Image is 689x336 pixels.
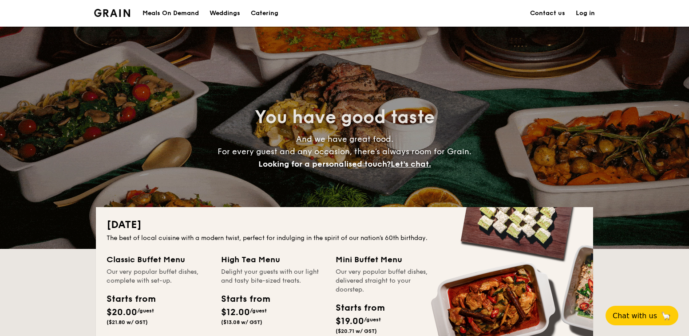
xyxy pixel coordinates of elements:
[336,268,440,294] div: Our very popular buffet dishes, delivered straight to your doorstep.
[107,307,137,318] span: $20.00
[661,311,671,321] span: 🦙
[250,308,267,314] span: /guest
[391,159,431,169] span: Let's chat.
[107,253,210,266] div: Classic Buffet Menu
[107,268,210,285] div: Our very popular buffet dishes, complete with set-up.
[107,234,582,243] div: The best of local cuisine with a modern twist, perfect for indulging in the spirit of our nation’...
[336,316,364,327] span: $19.00
[221,253,325,266] div: High Tea Menu
[107,218,582,232] h2: [DATE]
[613,312,657,320] span: Chat with us
[107,292,155,306] div: Starts from
[336,328,377,334] span: ($20.71 w/ GST)
[107,319,148,325] span: ($21.80 w/ GST)
[221,292,269,306] div: Starts from
[606,306,678,325] button: Chat with us🦙
[221,307,250,318] span: $12.00
[94,9,130,17] img: Grain
[94,9,130,17] a: Logotype
[336,301,384,315] div: Starts from
[336,253,440,266] div: Mini Buffet Menu
[137,308,154,314] span: /guest
[221,319,262,325] span: ($13.08 w/ GST)
[364,316,381,323] span: /guest
[221,268,325,285] div: Delight your guests with our light and tasty bite-sized treats.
